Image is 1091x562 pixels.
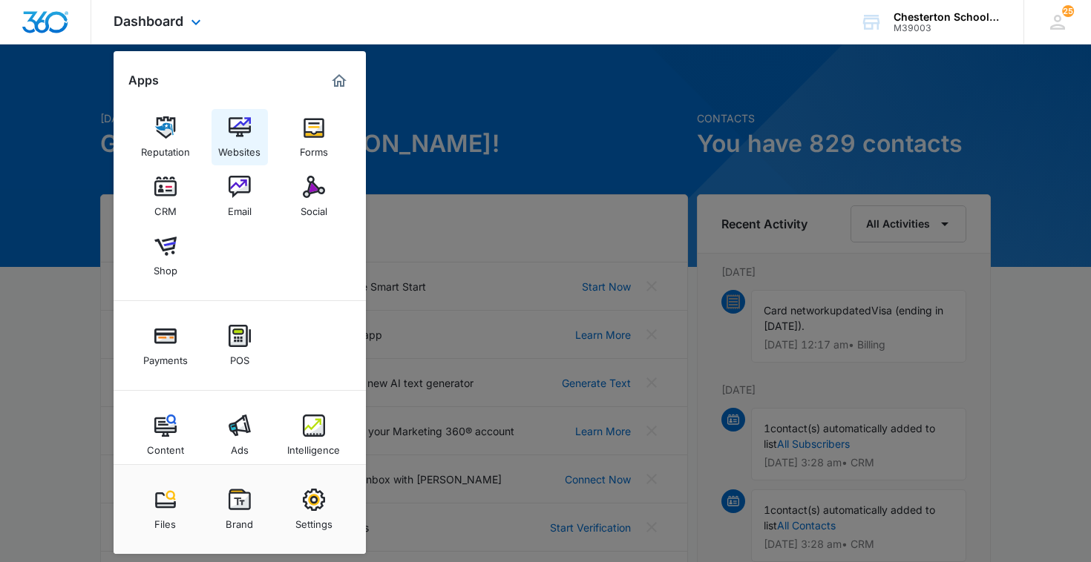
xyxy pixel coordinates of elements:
a: Websites [212,109,268,165]
div: Intelligence [287,437,340,456]
div: Forms [300,139,328,158]
div: Ads [231,437,249,456]
a: Intelligence [286,407,342,463]
div: POS [230,347,249,366]
a: Payments [137,317,194,374]
div: Payments [143,347,188,366]
a: Ads [212,407,268,463]
a: Email [212,168,268,225]
div: Reputation [141,139,190,158]
a: POS [212,317,268,374]
a: Files [137,481,194,538]
a: Forms [286,109,342,165]
div: account name [894,11,1002,23]
div: Websites [218,139,261,158]
a: CRM [137,168,194,225]
a: Content [137,407,194,463]
a: Brand [212,481,268,538]
a: Social [286,168,342,225]
div: account id [894,23,1002,33]
a: Settings [286,481,342,538]
a: Reputation [137,109,194,165]
span: Dashboard [114,13,183,29]
div: Brand [226,511,253,530]
span: 25 [1062,5,1074,17]
h2: Apps [128,73,159,87]
a: Shop [137,228,194,284]
div: Social [301,198,327,217]
div: CRM [154,198,177,217]
div: notifications count [1062,5,1074,17]
div: Files [154,511,176,530]
div: Content [147,437,184,456]
div: Settings [295,511,332,530]
div: Email [228,198,252,217]
a: Marketing 360® Dashboard [327,69,351,93]
div: Shop [154,257,177,277]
